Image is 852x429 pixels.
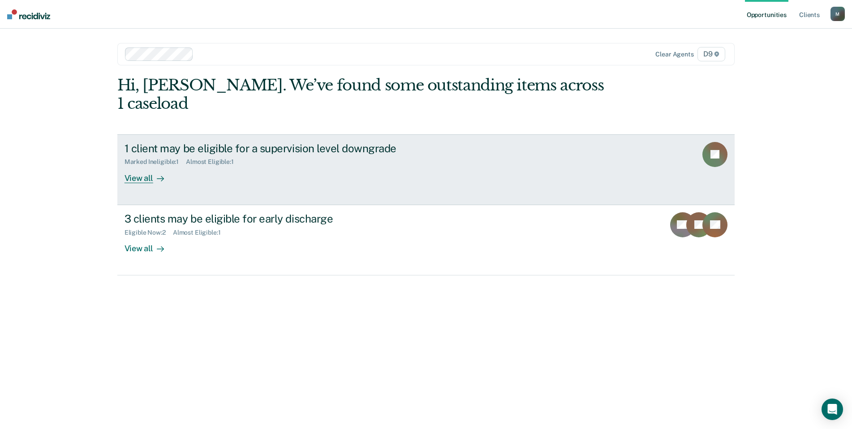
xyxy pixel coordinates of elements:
div: Almost Eligible : 1 [173,229,228,236]
a: 3 clients may be eligible for early dischargeEligible Now:2Almost Eligible:1View all [117,205,735,275]
a: 1 client may be eligible for a supervision level downgradeMarked Ineligible:1Almost Eligible:1Vie... [117,134,735,205]
span: D9 [697,47,726,61]
div: View all [125,236,175,253]
div: Open Intercom Messenger [822,399,843,420]
div: Almost Eligible : 1 [186,158,241,166]
button: M [830,7,845,21]
div: View all [125,166,175,183]
div: Hi, [PERSON_NAME]. We’ve found some outstanding items across 1 caseload [117,76,611,113]
div: 3 clients may be eligible for early discharge [125,212,439,225]
div: 1 client may be eligible for a supervision level downgrade [125,142,439,155]
div: Eligible Now : 2 [125,229,173,236]
div: Marked Ineligible : 1 [125,158,186,166]
img: Recidiviz [7,9,50,19]
div: Clear agents [655,51,693,58]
